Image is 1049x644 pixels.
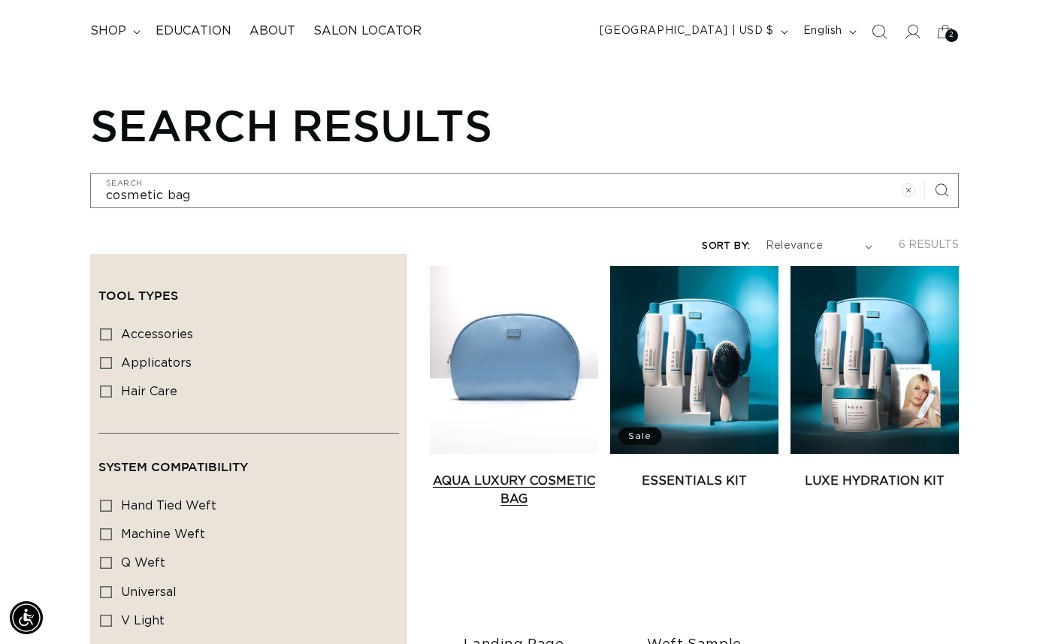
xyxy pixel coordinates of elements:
span: Education [156,23,231,39]
span: accessories [121,328,193,340]
button: [GEOGRAPHIC_DATA] | USD $ [591,17,794,46]
summary: System Compatibility (0 selected) [98,434,399,488]
span: hand tied weft [121,500,216,512]
span: shop [90,23,126,39]
span: Tool Types [98,289,178,302]
span: applicators [121,357,192,369]
button: English [794,17,863,46]
a: About [240,14,304,48]
summary: shop [81,14,147,48]
a: Luxe Hydration Kit [791,472,959,490]
a: Salon Locator [304,14,431,48]
a: Education [147,14,240,48]
span: machine weft [121,528,205,540]
span: System Compatibility [98,460,248,473]
a: Essentials Kit [610,472,778,490]
summary: Search [863,15,896,48]
span: [GEOGRAPHIC_DATA] | USD $ [600,23,774,39]
a: AQUA Luxury Cosmetic Bag [430,472,598,508]
div: Accessibility Menu [10,601,43,634]
button: Search [925,174,958,207]
summary: Tool Types (0 selected) [98,262,399,316]
span: v light [121,615,165,627]
span: About [249,23,295,39]
span: 2 [949,29,954,42]
span: 6 results [899,240,959,250]
label: Sort by: [702,241,750,251]
h1: Search results [90,99,959,150]
button: Clear search term [892,174,925,207]
span: hair care [121,385,177,398]
span: q weft [121,557,165,569]
span: universal [121,586,177,598]
span: Salon Locator [313,23,422,39]
span: English [803,23,842,39]
input: Search [91,174,958,207]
